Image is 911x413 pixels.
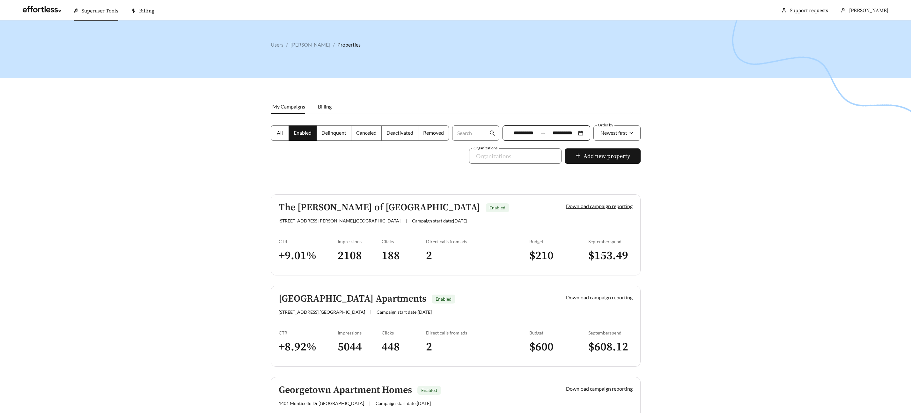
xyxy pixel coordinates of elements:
span: Enabled [489,205,505,210]
div: Budget [529,239,588,244]
div: September spend [588,239,633,244]
h5: The [PERSON_NAME] of [GEOGRAPHIC_DATA] [279,202,480,213]
h3: + 9.01 % [279,249,338,263]
span: Campaign start date: [DATE] [377,309,432,315]
div: Impressions [338,330,382,335]
div: CTR [279,239,338,244]
span: Enabled [294,130,312,136]
span: plus [575,153,581,160]
span: Deactivated [386,130,413,136]
div: Direct calls from ads [426,330,500,335]
div: CTR [279,330,338,335]
span: to [540,130,546,136]
span: Removed [423,130,444,136]
button: plusAdd new property [565,148,641,164]
span: Billing [139,8,154,14]
span: Campaign start date: [DATE] [376,401,431,406]
a: Download campaign reporting [566,386,633,392]
span: Billing [318,103,332,109]
div: Budget [529,330,588,335]
a: Download campaign reporting [566,294,633,300]
span: All [277,130,283,136]
span: Campaign start date: [DATE] [412,218,467,223]
a: The [PERSON_NAME] of [GEOGRAPHIC_DATA]Enabled[STREET_ADDRESS][PERSON_NAME],[GEOGRAPHIC_DATA]|Camp... [271,194,641,275]
span: [PERSON_NAME] [849,7,888,14]
span: | [370,309,371,315]
h3: 5044 [338,340,382,354]
span: Delinquent [321,130,346,136]
span: Canceled [356,130,377,136]
span: Add new property [584,152,630,161]
a: Download campaign reporting [566,203,633,209]
span: | [369,401,371,406]
h3: $ 608.12 [588,340,633,354]
a: Support requests [790,7,828,14]
h3: + 8.92 % [279,340,338,354]
h3: $ 600 [529,340,588,354]
div: Clicks [382,239,426,244]
span: [STREET_ADDRESS][PERSON_NAME] , [GEOGRAPHIC_DATA] [279,218,400,223]
a: [GEOGRAPHIC_DATA] ApartmentsEnabled[STREET_ADDRESS],[GEOGRAPHIC_DATA]|Campaign start date:[DATE]D... [271,286,641,367]
span: My Campaigns [272,103,305,109]
h3: 2 [426,249,500,263]
div: Impressions [338,239,382,244]
span: swap-right [540,130,546,136]
h3: 2108 [338,249,382,263]
h5: Georgetown Apartment Homes [279,385,412,395]
span: Superuser Tools [82,8,118,14]
h3: $ 210 [529,249,588,263]
h3: 188 [382,249,426,263]
span: | [406,218,407,223]
span: 1401 Monticello Dr , [GEOGRAPHIC_DATA] [279,401,364,406]
div: Clicks [382,330,426,335]
span: [STREET_ADDRESS] , [GEOGRAPHIC_DATA] [279,309,365,315]
h3: 2 [426,340,500,354]
span: search [489,130,495,136]
h3: 448 [382,340,426,354]
div: September spend [588,330,633,335]
h5: [GEOGRAPHIC_DATA] Apartments [279,294,426,304]
span: Newest first [600,130,627,136]
div: Direct calls from ads [426,239,500,244]
h3: $ 153.49 [588,249,633,263]
span: Enabled [421,387,437,393]
span: Enabled [436,296,452,302]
